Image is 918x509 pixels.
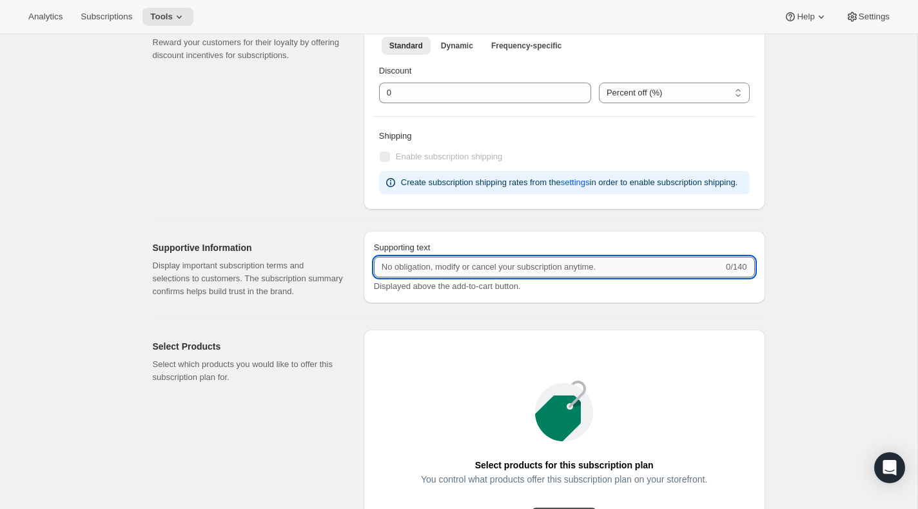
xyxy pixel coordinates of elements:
div: Open Intercom Messenger [874,452,905,483]
span: Create subscription shipping rates from the in order to enable subscription shipping. [401,177,737,187]
span: Tools [150,12,173,22]
p: Select which products you would like to offer this subscription plan for. [153,358,343,384]
h2: Select Products [153,340,343,353]
button: Analytics [21,8,70,26]
h2: Supportive Information [153,241,343,254]
span: Frequency-specific [491,41,562,51]
span: Supporting text [374,243,430,252]
p: Shipping [379,130,750,143]
button: Help [776,8,835,26]
p: Reward your customers for their loyalty by offering discount incentives for subscriptions. [153,36,343,62]
button: Tools [142,8,193,26]
span: You control what products offer this subscription plan on your storefront. [421,470,707,488]
span: Standard [389,41,423,51]
input: 10 [379,83,572,103]
p: Discount [379,65,750,77]
span: Settings [859,12,890,22]
span: Dynamic [441,41,473,51]
button: Settings [838,8,897,26]
span: Help [797,12,814,22]
button: Subscriptions [73,8,140,26]
span: settings [561,176,590,189]
span: Displayed above the add-to-cart button. [374,281,521,291]
button: settings [553,172,598,193]
span: Select products for this subscription plan [475,456,654,474]
span: Subscriptions [81,12,132,22]
span: Analytics [28,12,63,22]
p: Display important subscription terms and selections to customers. The subscription summary confir... [153,259,343,298]
span: Enable subscription shipping [396,152,503,161]
input: No obligation, modify or cancel your subscription anytime. [374,257,723,277]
